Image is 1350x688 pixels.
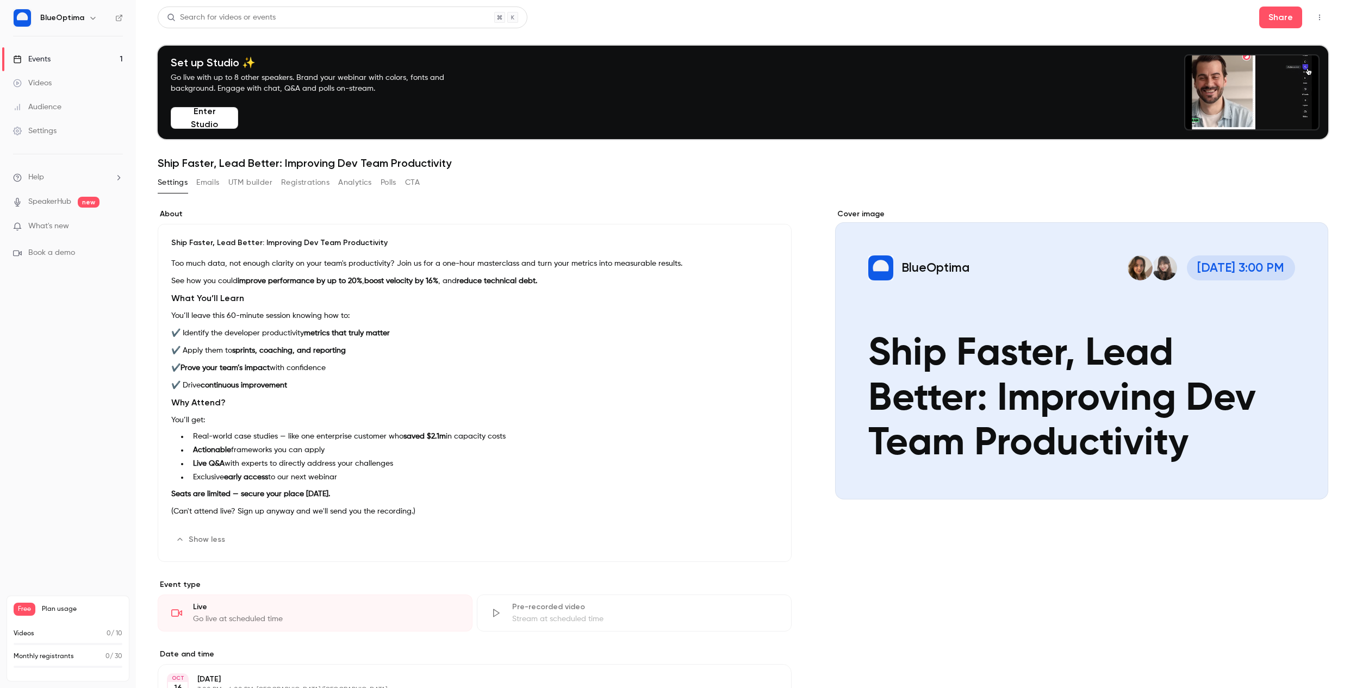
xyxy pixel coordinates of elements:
[171,344,778,357] p: ✔️ Apply them to
[835,209,1328,499] section: Cover image
[13,172,123,183] li: help-dropdown-opener
[28,172,44,183] span: Help
[158,209,792,220] label: About
[338,174,372,191] button: Analytics
[13,78,52,89] div: Videos
[477,595,792,631] div: Pre-recorded videoStream at scheduled time
[232,347,346,354] strong: sprints, coaching, and reporting
[171,237,778,248] p: Ship Faster, Lead Better: Improving Dev Team Productivity
[40,12,84,23] h6: BlueOptima
[193,460,225,467] strong: Live Q&A
[171,531,232,548] button: Show less
[167,12,276,23] div: Search for videos or events
[171,309,778,322] p: You’ll leave this 60-minute session knowing how to:
[457,277,537,285] strong: reduce technical debt.
[171,327,778,340] p: ✔️ Identify the developer productivity
[171,396,778,409] h2: Why Attend?
[196,174,219,191] button: Emails
[171,490,330,498] strong: Seats are limited — secure your place [DATE].
[158,174,188,191] button: Settings
[224,473,268,481] strong: early access
[14,652,74,661] p: Monthly registrants
[189,445,778,456] li: frameworks you can apply
[193,602,459,612] div: Live
[171,379,778,392] p: ✔️ Drive
[13,126,57,136] div: Settings
[304,329,390,337] strong: metrics that truly matter
[1259,7,1302,28] button: Share
[13,102,61,112] div: Audience
[381,174,396,191] button: Polls
[181,364,270,372] strong: Prove your team’s impact
[14,603,35,616] span: Free
[158,595,472,631] div: LiveGo live at scheduled time
[171,107,238,129] button: Enter Studio
[42,605,122,614] span: Plan usage
[171,72,470,94] p: Go live with up to 8 other speakers. Brand your webinar with colors, fonts and background. Engage...
[403,433,446,440] strong: saved $2.1m
[405,174,420,191] button: CTA
[107,630,111,637] span: 0
[107,629,122,639] p: / 10
[14,629,34,639] p: Videos
[228,174,272,191] button: UTM builder
[28,221,69,232] span: What's new
[158,157,1328,170] h1: Ship Faster, Lead Better: Improving Dev Team Productivity
[512,602,778,612] div: Pre-recorded video
[158,649,792,660] label: Date and time
[28,196,71,208] a: SpeakerHub
[193,614,459,624] div: Go live at scheduled time
[105,652,122,661] p: / 30
[171,361,778,374] p: ✔️ with confidence
[13,54,51,65] div: Events
[189,472,778,483] li: Exclusive to our next webinar
[512,614,778,624] div: Stream at scheduled time
[189,458,778,470] li: with experts to directly address your challenges
[158,579,792,590] p: Event type
[171,274,778,287] p: See how you could , , and
[193,446,231,454] strong: Actionable
[238,277,362,285] strong: improve performance by up to 20%
[201,381,287,389] strong: continuous improvement
[171,505,778,518] p: (Can't attend live? Sign up anyway and we'll send you the recording.)
[78,197,99,208] span: new
[168,674,188,682] div: OCT
[171,292,778,305] h2: What You’ll Learn
[281,174,329,191] button: Registrations
[171,56,470,69] h4: Set up Studio ✨
[171,257,778,270] p: Too much data, not enough clarity on your team's productivity? Join us for a one-hour masterclass...
[105,653,110,660] span: 0
[189,431,778,442] li: Real-world case studies — like one enterprise customer who in capacity costs
[835,209,1328,220] label: Cover image
[197,674,734,685] p: [DATE]
[364,277,438,285] strong: boost velocity by 16%
[14,9,31,27] img: BlueOptima
[28,247,75,259] span: Book a demo
[171,414,778,427] p: You’ll get:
